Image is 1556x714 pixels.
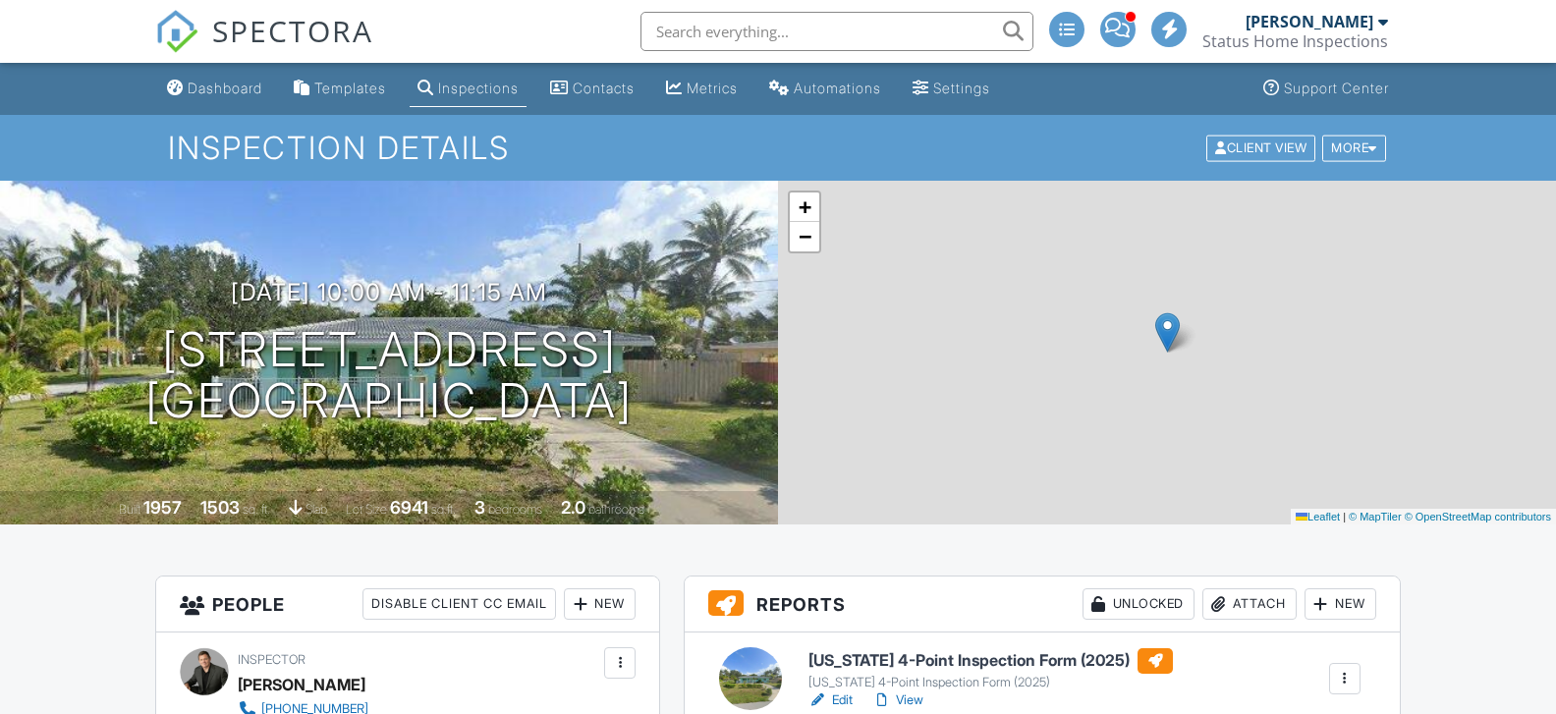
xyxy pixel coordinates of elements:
[119,502,140,517] span: Built
[799,224,811,248] span: −
[564,588,636,620] div: New
[155,10,198,53] img: The Best Home Inspection Software - Spectora
[238,652,306,667] span: Inspector
[573,80,635,96] div: Contacts
[155,27,373,68] a: SPECTORA
[474,497,485,518] div: 3
[790,192,819,222] a: Zoom in
[799,194,811,219] span: +
[808,690,853,710] a: Edit
[1255,71,1397,107] a: Support Center
[640,12,1033,51] input: Search everything...
[1296,511,1340,522] a: Leaflet
[905,71,998,107] a: Settings
[410,71,527,107] a: Inspections
[362,588,556,620] div: Disable Client CC Email
[790,222,819,251] a: Zoom out
[1155,312,1180,353] img: Marker
[1405,511,1551,522] a: © OpenStreetMap contributors
[808,648,1173,691] a: [US_STATE] 4-Point Inspection Form (2025) [US_STATE] 4-Point Inspection Form (2025)
[1206,135,1315,161] div: Client View
[431,502,456,517] span: sq.ft.
[390,497,428,518] div: 6941
[1284,80,1389,96] div: Support Center
[346,502,387,517] span: Lot Size
[1202,588,1297,620] div: Attach
[794,80,881,96] div: Automations
[188,80,262,96] div: Dashboard
[200,497,240,518] div: 1503
[145,324,633,428] h1: [STREET_ADDRESS] [GEOGRAPHIC_DATA]
[156,577,659,632] h3: People
[143,497,182,518] div: 1957
[872,690,923,710] a: View
[1202,31,1388,51] div: Status Home Inspections
[1349,511,1402,522] a: © MapTiler
[588,502,644,517] span: bathrooms
[286,71,394,107] a: Templates
[561,497,585,518] div: 2.0
[238,670,365,699] div: [PERSON_NAME]
[1343,511,1346,522] span: |
[438,80,519,96] div: Inspections
[687,80,738,96] div: Metrics
[159,71,270,107] a: Dashboard
[1246,12,1373,31] div: [PERSON_NAME]
[933,80,990,96] div: Settings
[488,502,542,517] span: bedrooms
[1305,588,1376,620] div: New
[808,675,1173,690] div: [US_STATE] 4-Point Inspection Form (2025)
[542,71,642,107] a: Contacts
[658,71,746,107] a: Metrics
[306,502,327,517] span: slab
[808,648,1173,674] h6: [US_STATE] 4-Point Inspection Form (2025)
[1322,135,1386,161] div: More
[761,71,889,107] a: Automations (Advanced)
[243,502,270,517] span: sq. ft.
[168,131,1388,165] h1: Inspection Details
[314,80,386,96] div: Templates
[685,577,1399,632] h3: Reports
[1083,588,1195,620] div: Unlocked
[231,279,547,305] h3: [DATE] 10:00 am - 11:15 am
[1204,139,1320,154] a: Client View
[212,10,373,51] span: SPECTORA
